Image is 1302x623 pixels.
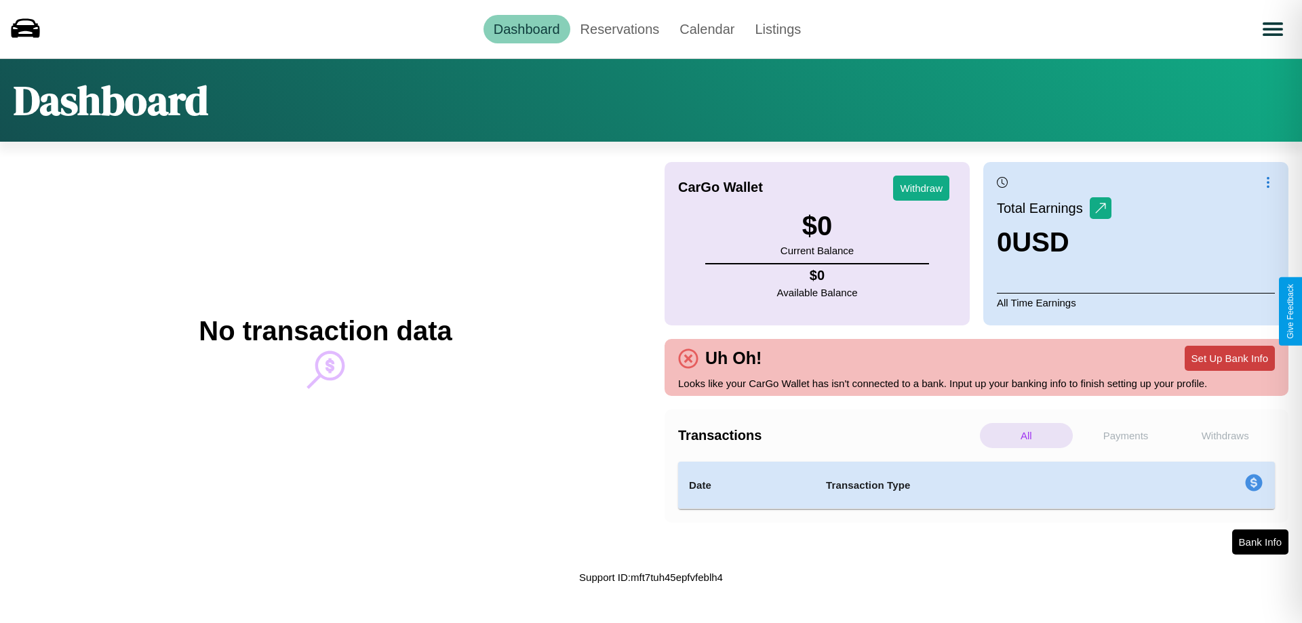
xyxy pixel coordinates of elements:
p: All Time Earnings [997,293,1275,312]
p: Total Earnings [997,196,1090,220]
p: Withdraws [1179,423,1271,448]
a: Reservations [570,15,670,43]
h4: Transactions [678,428,976,443]
h4: CarGo Wallet [678,180,763,195]
button: Set Up Bank Info [1185,346,1275,371]
h4: Transaction Type [826,477,1134,494]
h3: $ 0 [781,211,854,241]
a: Dashboard [484,15,570,43]
p: Looks like your CarGo Wallet has isn't connected to a bank. Input up your banking info to finish ... [678,374,1275,393]
a: Listings [745,15,811,43]
button: Withdraw [893,176,949,201]
p: Current Balance [781,241,854,260]
p: All [980,423,1073,448]
h4: Uh Oh! [698,348,768,368]
p: Payments [1080,423,1172,448]
p: Support ID: mft7tuh45epfvfeblh4 [579,568,723,586]
p: Available Balance [777,283,858,302]
div: Give Feedback [1286,284,1295,339]
h4: $ 0 [777,268,858,283]
a: Calendar [669,15,745,43]
h4: Date [689,477,804,494]
button: Bank Info [1232,529,1288,555]
h3: 0 USD [997,227,1111,258]
h2: No transaction data [199,316,452,346]
h1: Dashboard [14,73,208,128]
button: Open menu [1254,10,1292,48]
table: simple table [678,462,1275,509]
